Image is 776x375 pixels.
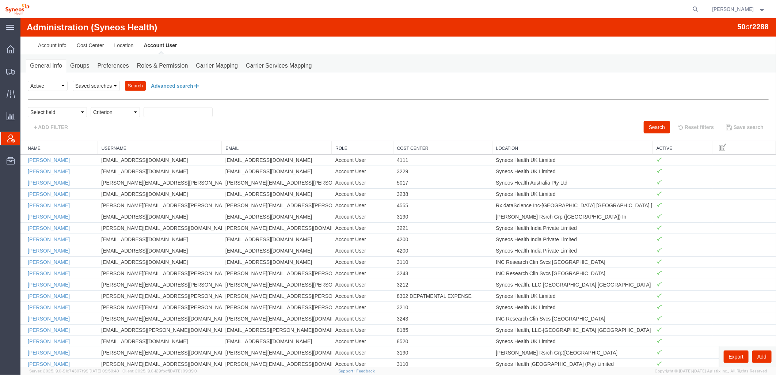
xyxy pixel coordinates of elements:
th: Role [311,123,373,136]
td: [EMAIL_ADDRESS][DOMAIN_NAME] [77,136,201,147]
td: Account User [311,317,373,329]
a: Account User [118,18,161,36]
td: [PERSON_NAME][EMAIL_ADDRESS][PERSON_NAME][DOMAIN_NAME] [201,283,311,295]
td: Syneos Health India Private Limited [472,204,632,215]
td: Syneos Health, LLC-[GEOGRAPHIC_DATA] [GEOGRAPHIC_DATA] [GEOGRAPHIC_DATA] [472,306,632,317]
td: Account User [311,249,373,261]
a: General Info [5,41,46,54]
td: [PERSON_NAME][EMAIL_ADDRESS][PERSON_NAME][DOMAIN_NAME] [201,159,311,170]
span: Anne Thierfelder [712,5,754,13]
button: [PERSON_NAME] [712,5,766,14]
td: [PERSON_NAME][EMAIL_ADDRESS][DOMAIN_NAME] [201,340,311,351]
td: [EMAIL_ADDRESS][PERSON_NAME][DOMAIN_NAME] [77,306,201,317]
button: ADD FILTER [7,103,53,115]
a: [PERSON_NAME] [7,252,49,258]
td: [EMAIL_ADDRESS][DOMAIN_NAME] [77,317,201,329]
td: 4200 [373,215,472,227]
a: [PERSON_NAME] [7,298,49,303]
td: [PERSON_NAME][EMAIL_ADDRESS][PERSON_NAME][DOMAIN_NAME] [77,159,201,170]
button: Export [703,332,728,345]
iframe: FS Legacy Container [20,18,776,367]
td: INC Research Clin Svcs [GEOGRAPHIC_DATA] [472,238,632,249]
button: Reset filters [651,103,699,115]
td: [EMAIL_ADDRESS][DOMAIN_NAME] [77,193,201,204]
td: Syneos Health UK Limited [472,170,632,181]
th: Location [472,123,632,136]
a: [PERSON_NAME] [7,275,49,281]
td: Syneos Health UK Limited [472,272,632,283]
th: Active [632,123,692,136]
td: Account User [311,227,373,238]
td: [EMAIL_ADDRESS][DOMAIN_NAME] [201,215,311,227]
a: [PERSON_NAME] [7,286,49,292]
button: Search [104,63,125,72]
a: [PERSON_NAME] [7,173,49,179]
td: [PERSON_NAME][EMAIL_ADDRESS][PERSON_NAME][DOMAIN_NAME] [201,181,311,193]
td: 3243 [373,249,472,261]
td: Account User [311,136,373,147]
a: Name [7,127,73,133]
td: 3221 [373,204,472,215]
td: [EMAIL_ADDRESS][DOMAIN_NAME] [201,238,311,249]
button: Manage table columns [696,123,709,136]
td: [PERSON_NAME][EMAIL_ADDRESS][PERSON_NAME][DOMAIN_NAME] [77,181,201,193]
td: 8302 DEPATMENTAL EXPENSE [373,272,472,283]
td: [PERSON_NAME][EMAIL_ADDRESS][PERSON_NAME][DOMAIN_NAME] [77,272,201,283]
a: [PERSON_NAME] [7,264,49,269]
td: [PERSON_NAME][EMAIL_ADDRESS][PERSON_NAME][DOMAIN_NAME] [201,261,311,272]
td: [EMAIL_ADDRESS][DOMAIN_NAME] [77,238,201,249]
td: [EMAIL_ADDRESS][DOMAIN_NAME] [77,227,201,238]
td: 3110 [373,238,472,249]
td: 3190 [373,329,472,340]
td: Account User [311,261,373,272]
td: [EMAIL_ADDRESS][DOMAIN_NAME] [201,170,311,181]
td: 3238 [373,170,472,181]
td: 3243 [373,295,472,306]
a: Groups [46,41,73,54]
button: Save search [699,103,748,115]
button: Search [623,103,650,115]
td: INC Research Clin Svcs [GEOGRAPHIC_DATA] [472,249,632,261]
a: [PERSON_NAME] [7,218,49,224]
a: Cost Center [51,18,89,36]
td: 8520 [373,317,472,329]
span: [DATE] 09:39:01 [169,369,198,373]
td: Account User [311,238,373,249]
td: [EMAIL_ADDRESS][DOMAIN_NAME] [77,147,201,159]
td: [PERSON_NAME][EMAIL_ADDRESS][PERSON_NAME][DOMAIN_NAME] [77,283,201,295]
td: 4555 [373,181,472,193]
td: Syneos Health [GEOGRAPHIC_DATA] (Pty) Limited [472,340,632,351]
td: Syneos Health Australia Pty Ltd [472,159,632,170]
td: [PERSON_NAME][EMAIL_ADDRESS][PERSON_NAME][DOMAIN_NAME] [77,249,201,261]
a: [PERSON_NAME] [7,332,49,337]
td: Syneos Health India Private Limited [472,227,632,238]
a: Carrier Mapping [171,41,221,54]
td: Account User [311,147,373,159]
a: Location [89,18,118,36]
span: Client: 2025.19.0-129fbcf [122,369,198,373]
span: Copyright © [DATE]-[DATE] Agistix Inc., All Rights Reserved [655,368,767,374]
td: [EMAIL_ADDRESS][DOMAIN_NAME] [201,147,311,159]
span: [DATE] 09:50:40 [88,369,119,373]
a: [PERSON_NAME] [7,139,49,145]
td: Syneos Health, LLC-[GEOGRAPHIC_DATA] [GEOGRAPHIC_DATA] [GEOGRAPHIC_DATA] [472,261,632,272]
td: [PERSON_NAME][EMAIL_ADDRESS][DOMAIN_NAME] [201,204,311,215]
td: Account User [311,306,373,317]
a: Preferences [73,41,113,54]
a: Email [205,127,307,133]
td: Account User [311,159,373,170]
a: Active [636,127,688,133]
a: [PERSON_NAME] [7,320,49,326]
td: Syneos Health UK Limited [472,136,632,147]
td: 3190 [373,193,472,204]
td: [PERSON_NAME][EMAIL_ADDRESS][DOMAIN_NAME] [77,204,201,215]
a: [PERSON_NAME] [7,162,49,167]
td: 3212 [373,261,472,272]
td: Account User [311,329,373,340]
a: Feedback [356,369,375,373]
td: [PERSON_NAME] Rsrch Grp ([GEOGRAPHIC_DATA]) In [472,193,632,204]
td: [PERSON_NAME][EMAIL_ADDRESS][DOMAIN_NAME] [201,295,311,306]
